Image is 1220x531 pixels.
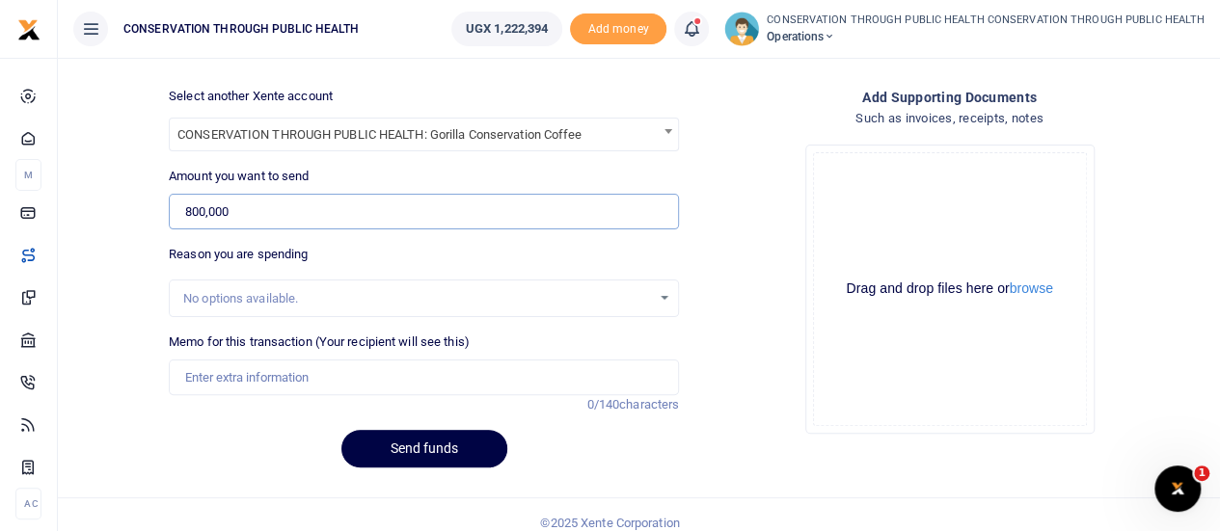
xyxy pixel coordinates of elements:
[570,13,666,45] li: Toup your wallet
[170,119,678,148] span: CONSERVATION THROUGH PUBLIC HEALTH: Gorilla Conservation Coffee
[694,87,1205,108] h4: Add supporting Documents
[1194,465,1209,481] span: 1
[570,13,666,45] span: Add money
[17,21,41,36] a: logo-small logo-large logo-large
[805,145,1095,434] div: File Uploader
[767,13,1205,29] small: CONSERVATION THROUGH PUBLIC HEALTH CONSERVATION THROUGH PUBLIC HEALTH
[1010,281,1053,295] button: browse
[724,12,759,46] img: profile-user
[570,20,666,35] a: Add money
[341,430,507,467] button: Send funds
[451,12,562,46] a: UGX 1,222,394
[1154,465,1201,512] iframe: Intercom live chat
[169,87,333,106] label: Select another Xente account
[116,20,366,38] span: CONSERVATION THROUGH PUBLIC HEALTH
[15,159,41,191] li: M
[183,289,651,308] div: No options available.
[466,19,548,39] span: UGX 1,222,394
[587,397,620,412] span: 0/140
[444,12,570,46] li: Wallet ballance
[169,194,679,230] input: UGX
[724,12,1205,46] a: profile-user CONSERVATION THROUGH PUBLIC HEALTH CONSERVATION THROUGH PUBLIC HEALTH Operations
[17,18,41,41] img: logo-small
[15,488,41,519] li: Ac
[619,397,679,412] span: characters
[694,108,1205,129] h4: Such as invoices, receipts, notes
[169,332,470,352] label: Memo for this transaction (Your recipient will see this)
[767,28,1205,45] span: Operations
[169,359,679,396] input: Enter extra information
[169,118,679,151] span: CONSERVATION THROUGH PUBLIC HEALTH: Gorilla Conservation Coffee
[814,279,1086,298] div: Drag and drop files here or
[169,167,309,186] label: Amount you want to send
[169,245,308,264] label: Reason you are spending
